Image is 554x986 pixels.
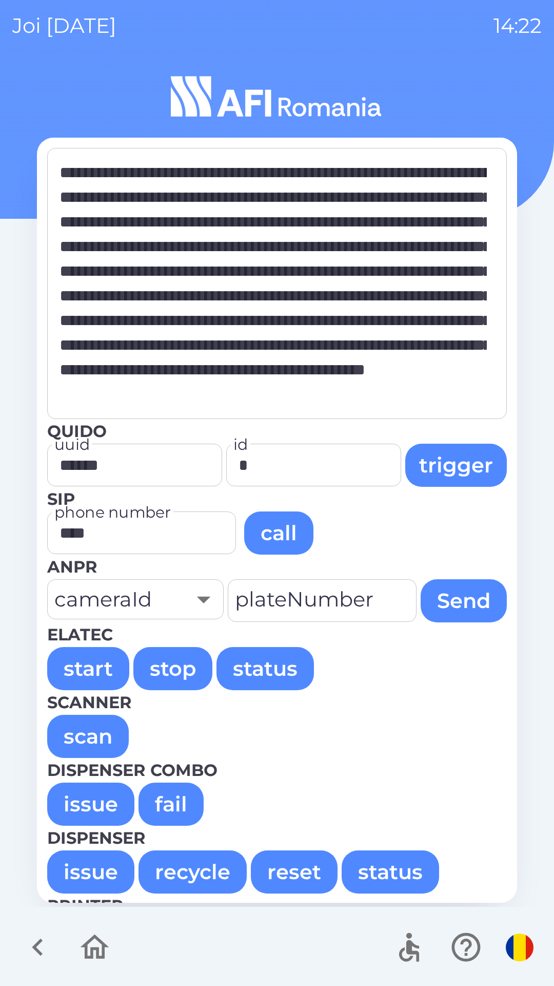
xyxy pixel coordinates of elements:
[233,433,248,456] label: id
[47,715,129,758] button: scan
[47,647,129,690] button: start
[244,511,313,555] button: call
[138,783,204,826] button: fail
[37,72,517,121] img: Logo
[421,579,507,622] button: Send
[47,783,134,826] button: issue
[342,850,439,894] button: status
[47,555,507,579] p: Anpr
[47,419,507,444] p: Quido
[54,501,171,523] label: phone number
[12,10,116,41] p: joi [DATE]
[47,758,507,783] p: Dispenser combo
[133,647,212,690] button: stop
[405,444,507,487] button: trigger
[251,850,338,894] button: reset
[47,894,507,918] p: Printer
[54,433,90,456] label: uuid
[47,826,507,850] p: Dispenser
[216,647,314,690] button: status
[506,934,533,961] img: ro flag
[138,850,247,894] button: recycle
[47,487,507,511] p: SIP
[47,690,507,715] p: Scanner
[47,622,507,647] p: Elatec
[493,10,542,41] p: 14:22
[47,850,134,894] button: issue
